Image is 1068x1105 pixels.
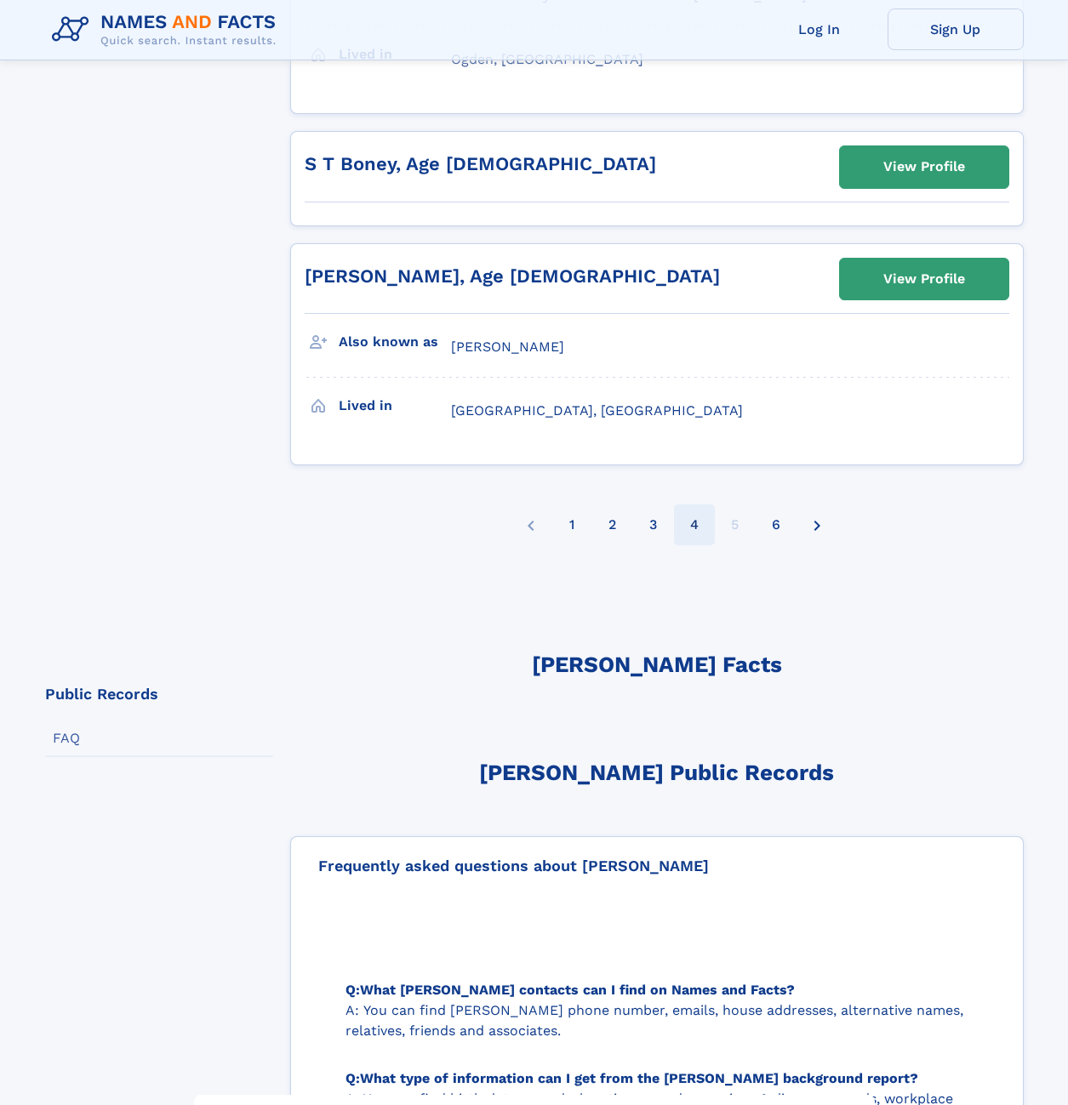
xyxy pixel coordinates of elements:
[45,721,273,755] a: FAQ
[53,729,80,748] div: FAQ
[305,265,720,287] a: [PERSON_NAME], Age [DEMOGRAPHIC_DATA]
[569,503,574,547] a: 1
[751,9,888,50] a: Log In
[360,1070,918,1086] span: What type of information can I get from the [PERSON_NAME] background report?
[532,652,782,698] h1: [PERSON_NAME] Facts
[731,503,739,547] div: 5
[346,1002,359,1018] span: A:
[840,259,1008,299] a: View Profile
[305,153,656,174] a: S T Boney, Age [DEMOGRAPHIC_DATA]
[346,1002,963,1039] p: You can find [PERSON_NAME] phone number, emails, house addresses, alternative names, relatives, f...
[883,259,965,299] div: View Profile
[772,503,780,547] a: 6
[883,147,965,186] div: View Profile
[521,503,541,547] a: Previous
[45,686,158,702] div: Public Records
[608,503,616,547] a: 2
[339,391,451,420] h3: Lived in
[690,503,699,547] a: 4
[649,503,657,547] a: 3
[807,503,827,547] a: Next
[888,9,1024,50] a: Sign Up
[339,328,451,356] h3: Also known as
[451,402,743,419] span: [GEOGRAPHIC_DATA], [GEOGRAPHIC_DATA]
[346,982,360,998] span: Q:
[346,1070,360,1086] span: Q:
[360,982,795,998] span: What [PERSON_NAME] contacts can I find on Names and Facts?
[45,7,290,53] img: Logo Names and Facts
[840,146,1008,187] a: View Profile
[451,339,564,355] span: [PERSON_NAME]
[305,851,1009,875] div: Frequently asked questions about [PERSON_NAME]
[479,760,834,806] h3: [PERSON_NAME] Public Records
